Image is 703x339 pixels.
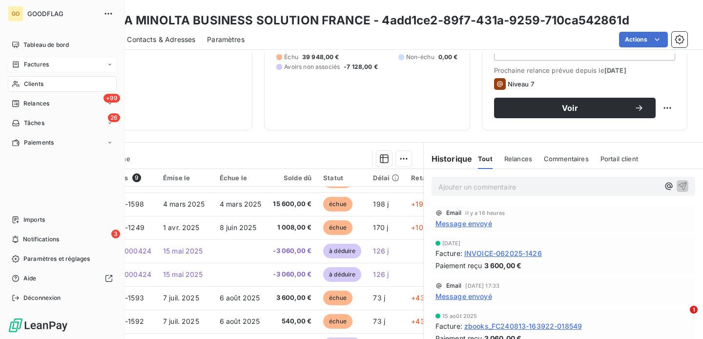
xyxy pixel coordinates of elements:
span: -3 060,00 € [273,246,311,256]
span: [DATE] [442,240,461,246]
span: Imports [23,215,45,224]
span: 4 mars 2025 [220,200,262,208]
span: 39 948,00 € [302,53,339,62]
span: échue [323,197,352,212]
span: 73 j [373,294,385,302]
span: Relances [504,155,532,163]
span: 126 j [373,247,389,255]
span: 15 mai 2025 [163,247,203,255]
span: 1 [690,306,698,314]
img: Logo LeanPay [8,318,68,333]
span: 4 mars 2025 [163,200,205,208]
span: Paiements [24,138,54,147]
span: 15 mai 2025 [163,270,203,278]
div: Délai [373,174,399,182]
span: 3 600,00 € [273,293,311,303]
span: [DATE] [604,66,626,74]
span: Facture : [435,248,462,258]
span: 7 juil. 2025 [163,317,199,325]
span: 540,00 € [273,317,311,326]
span: à déduire [323,267,361,282]
button: Actions [619,32,668,47]
span: 198 j [373,200,389,208]
span: Paramètres et réglages [23,254,90,263]
h3: KONICA MINOLTA BUSINESS SOLUTION FRANCE - 4add1ce2-89f7-431a-9259-710ca542861d [86,12,629,29]
span: Message envoyé [435,291,492,301]
span: Relances [23,99,49,108]
span: 26 [108,113,120,122]
span: zbooks_FC240813-163922-018549 [464,321,582,331]
span: -3 060,00 € [273,270,311,279]
a: Aide [8,271,117,286]
button: Voir [494,98,656,118]
span: Déconnexion [23,294,61,302]
span: Aide [23,274,37,283]
span: Avoirs non associés [284,63,340,71]
span: +102 j [411,223,431,232]
div: Émise le [163,174,208,182]
span: Factures [24,60,49,69]
span: 170 j [373,223,388,232]
span: 6 août 2025 [220,317,260,325]
span: +43 j [411,317,428,325]
span: Prochaine relance prévue depuis le [494,66,675,74]
span: Niveau 7 [508,80,534,88]
span: Non-échu [406,53,434,62]
span: Email [446,210,462,216]
span: Commentaires [544,155,589,163]
span: à déduire [323,244,361,258]
span: échue [323,291,352,305]
span: il y a 16 heures [465,210,504,216]
span: [DATE] 17:33 [465,283,499,289]
span: 126 j [373,270,389,278]
iframe: Intercom live chat [670,306,693,329]
span: Échu [284,53,298,62]
span: 3 [111,230,120,238]
span: 0,00 € [438,53,458,62]
span: INVOICE-062025-1426 [464,248,542,258]
span: 7 juil. 2025 [163,294,199,302]
span: +43 j [411,294,428,302]
span: Facture : [435,321,462,331]
span: Clients [24,80,43,88]
span: 6 août 2025 [220,294,260,302]
span: Contacts & Adresses [127,35,195,44]
span: 15 600,00 € [273,199,311,209]
span: 9 [132,173,141,182]
span: 15 août 2025 [442,313,477,319]
span: Portail client [600,155,638,163]
span: Paiement reçu [435,260,482,271]
div: GO [8,6,23,21]
h6: Historique [424,153,473,165]
div: Statut [323,174,361,182]
span: Message envoyé [435,218,492,229]
div: Solde dû [273,174,311,182]
span: GOODFLAG [27,10,98,18]
span: 3 600,00 € [484,260,522,271]
span: échue [323,314,352,329]
span: 8 juin 2025 [220,223,257,232]
span: Email [446,283,462,289]
span: Tout [478,155,493,163]
span: 1 008,00 € [273,223,311,233]
span: Tâches [24,119,44,127]
span: Paramètres [207,35,245,44]
span: Voir [506,104,634,112]
span: +198 j [411,200,431,208]
div: Échue le [220,174,262,182]
span: Notifications [23,235,59,244]
span: 1 avr. 2025 [163,223,200,232]
span: -7 128,00 € [344,63,378,71]
div: Retard [411,174,442,182]
span: échue [323,220,352,235]
span: 73 j [373,317,385,325]
span: +99 [103,94,120,103]
span: Tableau de bord [23,41,69,49]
